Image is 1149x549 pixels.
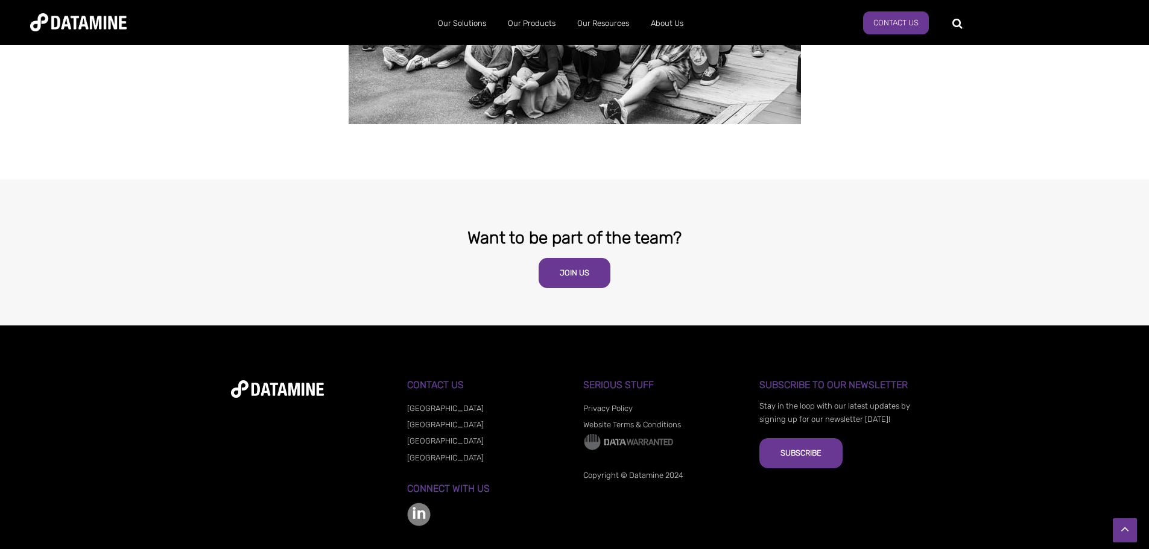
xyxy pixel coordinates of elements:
[759,400,918,426] p: Stay in the loop with our latest updates by signing up for our newsletter [DATE]!
[427,8,497,39] a: Our Solutions
[407,503,431,526] img: linkedin-color
[407,380,566,391] h3: Contact Us
[583,433,674,451] img: Data Warranted Logo
[407,436,484,445] a: [GEOGRAPHIC_DATA]
[583,404,633,413] a: Privacy Policy
[583,420,681,429] a: Website Terms & Conditions
[759,438,843,468] button: Subscribe
[497,8,566,39] a: Our Products
[583,380,742,391] h3: Serious Stuff
[583,469,742,482] p: Copyright © Datamine 2024
[759,380,918,391] h3: Subscribe to our Newsletter
[30,13,127,31] img: Datamine
[407,483,566,494] h3: Connect with us
[566,8,640,39] a: Our Resources
[407,453,484,462] a: [GEOGRAPHIC_DATA]
[231,380,324,398] img: datamine-logo-white
[863,11,929,34] a: Contact us
[407,420,484,429] a: [GEOGRAPHIC_DATA]
[640,8,694,39] a: About Us
[539,258,610,288] a: Join Us
[467,228,682,248] span: Want to be part of the team?
[407,404,484,413] a: [GEOGRAPHIC_DATA]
